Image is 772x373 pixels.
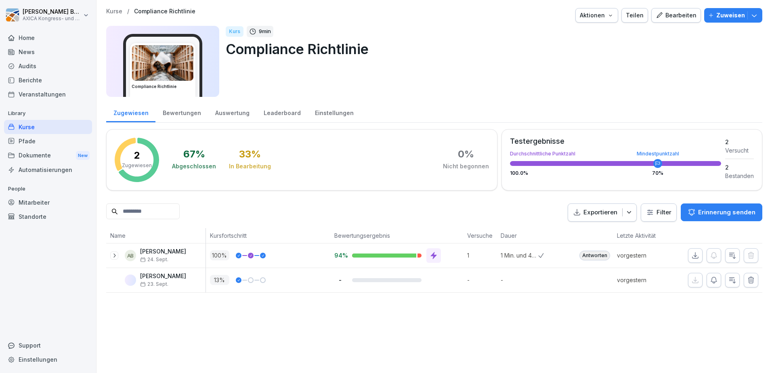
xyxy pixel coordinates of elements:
a: Zugewiesen [106,102,155,122]
a: Home [4,31,92,45]
p: Dauer [501,231,534,240]
div: AB [125,250,136,261]
a: Mitarbeiter [4,195,92,210]
div: Testergebnisse [510,138,721,145]
button: Filter [641,204,676,221]
a: Berichte [4,73,92,87]
a: Auswertung [208,102,256,122]
p: Letzte Aktivität [617,231,671,240]
p: 100 % [210,250,229,260]
a: Einstellungen [4,352,92,367]
div: Bestanden [725,172,754,180]
div: Abgeschlossen [172,162,216,170]
div: Aktionen [580,11,614,20]
p: 94% [334,251,346,259]
p: 2 [134,151,140,160]
p: Compliance Richtlinie [226,39,756,59]
p: vorgestern [617,276,675,284]
p: Kursfortschritt [210,231,327,240]
a: Audits [4,59,92,73]
div: 0 % [458,149,474,159]
p: - [467,276,496,284]
p: 9 min [259,27,271,36]
p: Versuche [467,231,492,240]
button: Erinnerung senden [681,203,762,221]
button: Teilen [621,8,648,23]
div: Support [4,338,92,352]
button: Exportieren [568,203,637,222]
div: Bearbeiten [656,11,696,20]
p: Erinnerung senden [698,208,755,217]
div: Filter [646,208,671,216]
p: - [501,276,538,284]
div: Mindestpunktzahl [637,151,679,156]
button: Aktionen [575,8,618,23]
div: Nicht begonnen [443,162,489,170]
p: Library [4,107,92,120]
div: 67 % [183,149,205,159]
a: Einstellungen [308,102,361,122]
p: / [127,8,129,15]
div: Durchschnittliche Punktzahl [510,151,721,156]
p: Exportieren [583,208,617,217]
p: Bewertungsergebnis [334,231,459,240]
div: In Bearbeitung [229,162,271,170]
h3: Compliance Richtlinie [132,84,194,90]
div: New [76,151,90,160]
a: Automatisierungen [4,163,92,177]
a: Standorte [4,210,92,224]
a: Kurse [4,120,92,134]
a: Pfade [4,134,92,148]
p: - [334,276,346,284]
div: Kurs [226,26,243,37]
a: Compliance Richtlinie [134,8,195,15]
p: AXICA Kongress- und Tagungszentrum Pariser Platz 3 GmbH [23,16,82,21]
div: Antworten [579,251,610,260]
div: 100.0 % [510,171,721,176]
span: 23. Sept. [140,281,168,287]
div: 70 % [652,171,663,176]
p: Zuweisen [716,11,745,20]
p: 1 [467,251,496,260]
div: 2 [725,163,754,172]
a: News [4,45,92,59]
div: Versucht [725,146,754,155]
p: 13 % [210,275,229,285]
a: DokumenteNew [4,148,92,163]
a: Bewertungen [155,102,208,122]
div: 33 % [239,149,261,159]
p: [PERSON_NAME] Buttgereit [23,8,82,15]
a: Veranstaltungen [4,87,92,101]
span: 24. Sept. [140,257,168,262]
p: vorgestern [617,251,675,260]
p: 1 Min. und 47 Sek. [501,251,538,260]
div: Dokumente [4,148,92,163]
button: Bearbeiten [651,8,701,23]
p: Zugewiesen [122,162,152,169]
a: Kurse [106,8,122,15]
div: 2 [725,138,754,146]
p: [PERSON_NAME] [140,273,186,280]
p: [PERSON_NAME] [140,248,186,255]
a: Leaderboard [256,102,308,122]
p: Name [110,231,201,240]
div: Teilen [626,11,644,20]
